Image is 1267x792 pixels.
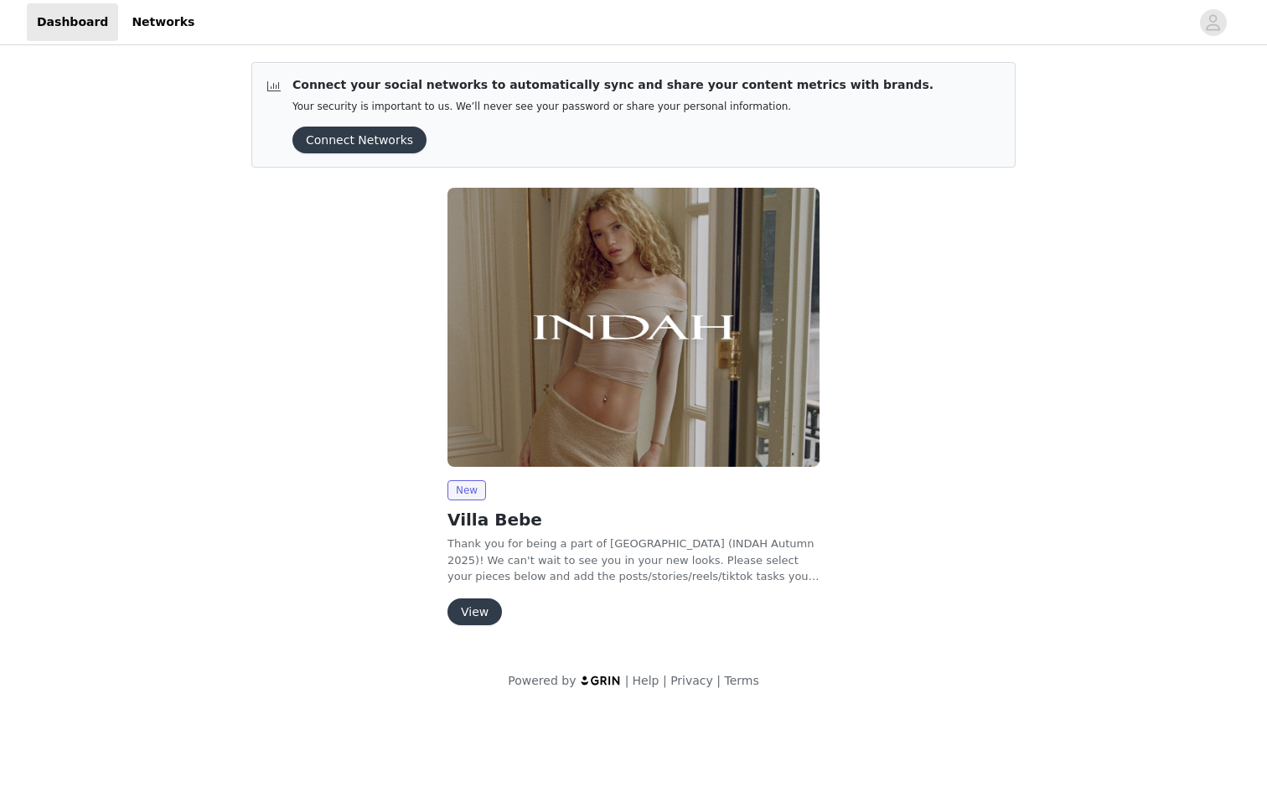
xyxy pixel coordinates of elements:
a: Dashboard [27,3,118,41]
a: Privacy [670,674,713,687]
span: | [625,674,629,687]
span: | [663,674,667,687]
p: Your security is important to us. We’ll never see your password or share your personal information. [292,101,933,113]
a: Terms [724,674,758,687]
p: Connect your social networks to automatically sync and share your content metrics with brands. [292,76,933,94]
a: Networks [122,3,204,41]
h2: Villa Bebe [447,507,820,532]
p: Thank you for being a part of [GEOGRAPHIC_DATA] (INDAH Autumn 2025)! We can't wait to see you in ... [447,536,820,585]
button: View [447,598,502,625]
span: New [447,480,486,500]
button: Connect Networks [292,127,427,153]
a: Help [633,674,659,687]
span: | [716,674,721,687]
img: Indah Clothing [447,188,820,467]
div: avatar [1205,9,1221,36]
span: Powered by [508,674,576,687]
a: View [447,606,502,619]
img: logo [580,675,622,686]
